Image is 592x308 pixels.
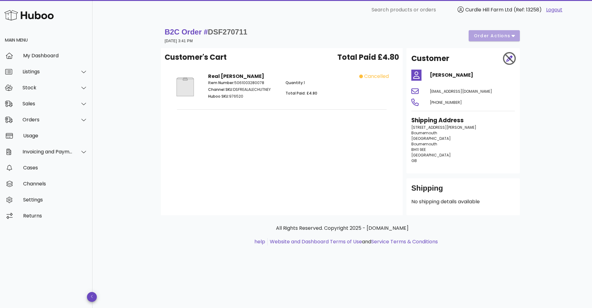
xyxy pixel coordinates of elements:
h3: Shipping Address [411,116,515,125]
p: 1 [286,80,356,86]
span: Total Paid £4.80 [337,52,399,63]
span: Item Number: [208,80,234,85]
div: Channels [23,181,88,187]
a: Logout [546,6,562,14]
div: Returns [23,213,88,219]
p: 976520 [208,94,278,99]
span: [GEOGRAPHIC_DATA] [411,152,451,158]
p: No shipping details available [411,198,515,205]
span: [STREET_ADDRESS][PERSON_NAME] [411,125,476,130]
span: cancelled [364,73,389,80]
span: Bournemouth [411,130,437,136]
span: [PHONE_NUMBER] [430,100,462,105]
span: Total Paid: £4.80 [286,91,317,96]
div: Invoicing and Payments [23,149,73,155]
strong: Real [PERSON_NAME] [208,73,264,80]
div: Usage [23,133,88,139]
div: Listings [23,69,73,75]
span: Curdle Hill Farm Ltd [465,6,512,13]
span: Channel SKU: [208,87,233,92]
p: DSFREALALECHUTNEY [208,87,278,92]
h4: [PERSON_NAME] [430,71,515,79]
li: and [268,238,438,245]
div: Cases [23,165,88,171]
span: Bournemouth [411,141,437,147]
img: Product Image [170,73,201,101]
strong: B2C Order # [165,28,247,36]
a: help [254,238,265,245]
small: [DATE] 3:41 PM [165,39,193,43]
span: GB [411,158,417,163]
span: Customer's Cart [165,52,227,63]
div: Settings [23,197,88,203]
span: [EMAIL_ADDRESS][DOMAIN_NAME] [430,89,492,94]
span: DSF270711 [208,28,247,36]
div: Shipping [411,183,515,198]
a: Service Terms & Conditions [371,238,438,245]
span: BH11 9EE [411,147,426,152]
span: Huboo SKU: [208,94,229,99]
div: Stock [23,85,73,91]
h2: Customer [411,53,449,64]
span: Quantity: [286,80,304,85]
span: [GEOGRAPHIC_DATA] [411,136,451,141]
div: My Dashboard [23,53,88,59]
a: Website and Dashboard Terms of Use [270,238,362,245]
p: 5061003280078 [208,80,278,86]
span: (Ref: 13258) [514,6,542,13]
p: All Rights Reserved. Copyright 2025 - [DOMAIN_NAME] [166,225,519,232]
div: Orders [23,117,73,123]
div: Sales [23,101,73,107]
img: Huboo Logo [4,9,54,22]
